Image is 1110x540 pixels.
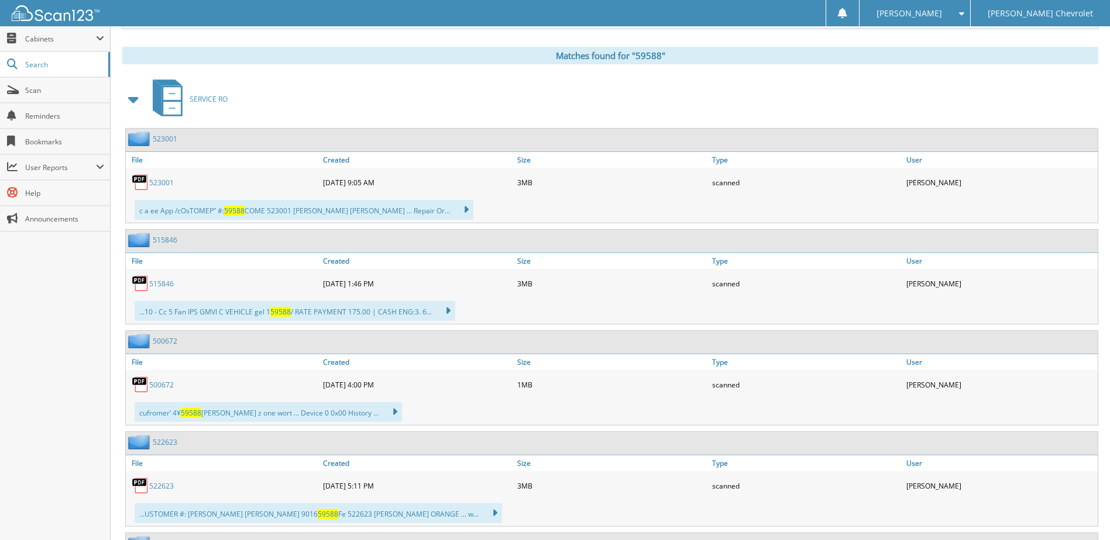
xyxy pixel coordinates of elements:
[709,354,903,370] a: Type
[25,34,96,44] span: Cabinets
[709,152,903,168] a: Type
[149,178,174,188] a: 523001
[709,253,903,269] a: Type
[25,188,104,198] span: Help
[122,47,1098,64] div: Matches found for "59588"
[318,509,338,519] span: 59588
[132,275,149,292] img: PDF.png
[903,354,1098,370] a: User
[153,336,177,346] a: 500672
[25,214,104,224] span: Announcements
[25,85,104,95] span: Scan
[12,5,99,21] img: scan123-logo-white.svg
[903,253,1098,269] a: User
[128,435,153,449] img: folder2.png
[320,455,514,471] a: Created
[320,253,514,269] a: Created
[128,131,153,146] img: folder2.png
[135,402,402,422] div: cufromer’ 4¥ [PERSON_NAME] z one wort ... Device 0 0x00 History ...
[514,474,709,497] div: 3MB
[224,206,245,216] span: 59588
[320,373,514,396] div: [DATE] 4:00 PM
[514,354,709,370] a: Size
[153,235,177,245] a: 515846
[320,152,514,168] a: Created
[153,134,177,144] a: 523001
[320,171,514,194] div: [DATE] 9:05 AM
[132,174,149,191] img: PDF.png
[149,380,174,390] a: 500672
[25,111,104,121] span: Reminders
[320,354,514,370] a: Created
[128,233,153,247] img: folder2.png
[877,10,942,17] span: [PERSON_NAME]
[514,171,709,194] div: 3MB
[320,272,514,295] div: [DATE] 1:46 PM
[181,408,201,418] span: 59588
[903,455,1098,471] a: User
[126,354,320,370] a: File
[135,200,473,220] div: c a ee App /cOsTOMEP” #: COME 523001 [PERSON_NAME] [PERSON_NAME] ... Repair Or...
[514,455,709,471] a: Size
[149,279,174,289] a: 515846
[709,373,903,396] div: scanned
[514,272,709,295] div: 3MB
[132,376,149,393] img: PDF.png
[149,481,174,491] a: 522623
[903,373,1098,396] div: [PERSON_NAME]
[709,171,903,194] div: scanned
[514,253,709,269] a: Size
[709,474,903,497] div: scanned
[190,94,228,104] span: SERVICE RO
[514,152,709,168] a: Size
[126,253,320,269] a: File
[709,272,903,295] div: scanned
[126,152,320,168] a: File
[903,272,1098,295] div: [PERSON_NAME]
[153,437,177,447] a: 522623
[25,60,102,70] span: Search
[903,474,1098,497] div: [PERSON_NAME]
[514,373,709,396] div: 1MB
[270,307,291,317] span: 59588
[126,455,320,471] a: File
[320,474,514,497] div: [DATE] 5:11 PM
[1051,484,1110,540] iframe: Chat Widget
[903,152,1098,168] a: User
[135,503,502,523] div: ...USTOMER #: [PERSON_NAME] [PERSON_NAME] 9016 Fe 522623 [PERSON_NAME] ORANGE ... w...
[132,477,149,494] img: PDF.png
[709,455,903,471] a: Type
[25,137,104,147] span: Bookmarks
[128,334,153,348] img: folder2.png
[146,76,228,122] a: SERVICE RO
[25,162,96,172] span: User Reports
[135,301,455,321] div: ...10 - Cc 5 Fan IPS GMVI C VEHICLE gel 1 / RATE PAYMENT 175.00 | CASH ENG:3. 6...
[988,10,1093,17] span: [PERSON_NAME] Chevrolet
[903,171,1098,194] div: [PERSON_NAME]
